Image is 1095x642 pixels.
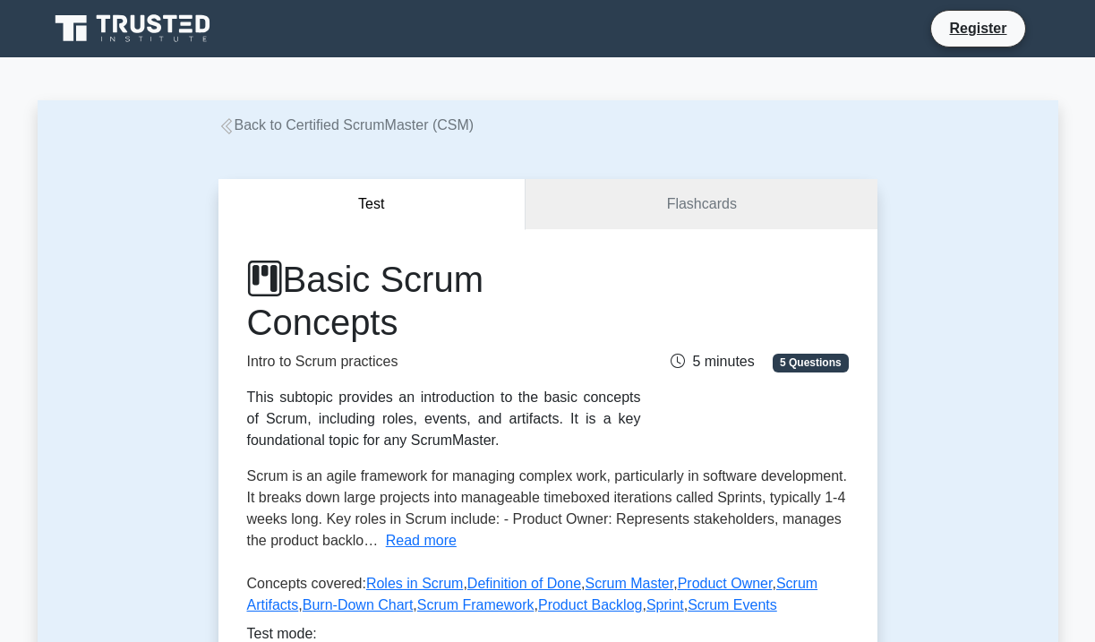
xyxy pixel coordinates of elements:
span: 5 Questions [773,354,848,372]
a: Roles in Scrum [366,576,463,591]
p: Concepts covered: , , , , , , , , , [247,573,849,623]
a: Sprint [646,597,684,612]
span: Scrum is an agile framework for managing complex work, particularly in software development. It b... [247,468,848,548]
a: Scrum Master [585,576,673,591]
a: Scrum Framework [417,597,535,612]
p: Intro to Scrum practices [247,351,641,372]
a: Back to Certified ScrumMaster (CSM) [218,117,475,133]
a: Definition of Done [467,576,581,591]
span: 5 minutes [671,354,754,369]
a: Flashcards [526,179,877,230]
a: Product Backlog [538,597,643,612]
a: Scrum Events [688,597,777,612]
a: Product Owner [678,576,773,591]
a: Burn-Down Chart [303,597,414,612]
button: Test [218,179,526,230]
a: Register [938,17,1017,39]
h1: Basic Scrum Concepts [247,258,641,344]
button: Read more [386,530,457,552]
div: This subtopic provides an introduction to the basic concepts of Scrum, including roles, events, a... [247,387,641,451]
